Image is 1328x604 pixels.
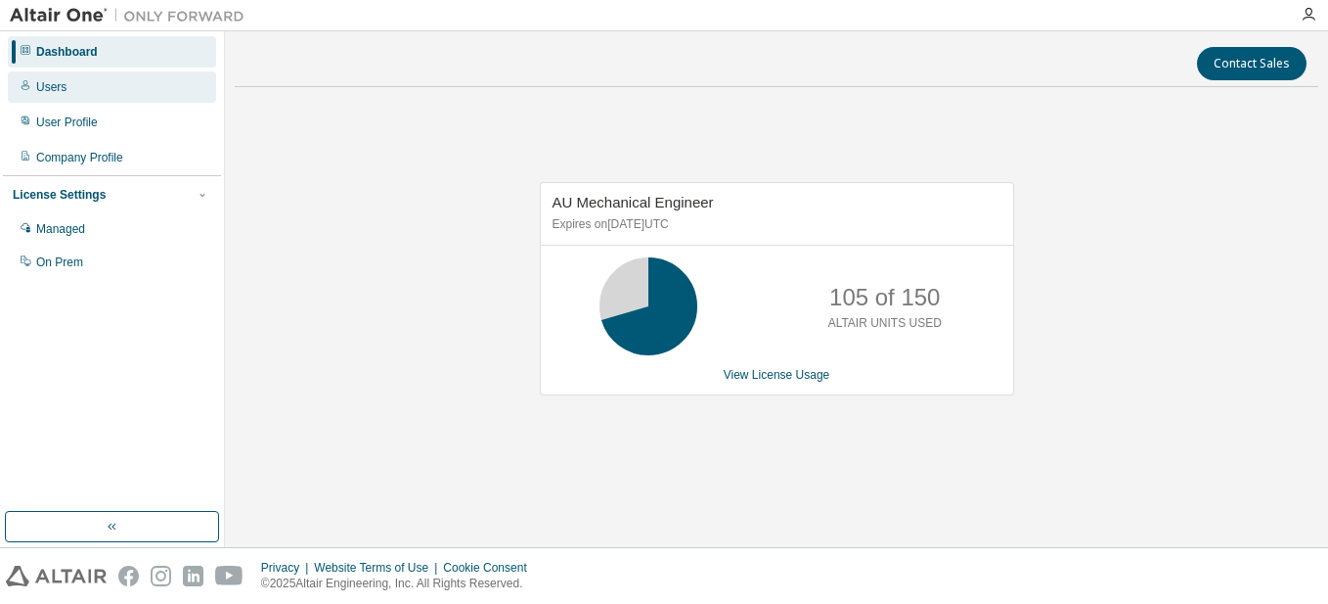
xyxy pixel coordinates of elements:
[36,115,98,130] div: User Profile
[215,566,243,586] img: youtube.svg
[828,315,942,332] p: ALTAIR UNITS USED
[261,576,539,592] p: © 2025 Altair Engineering, Inc. All Rights Reserved.
[36,44,98,60] div: Dashboard
[443,560,538,576] div: Cookie Consent
[36,221,85,237] div: Managed
[36,150,123,165] div: Company Profile
[829,281,940,314] p: 105 of 150
[183,566,203,586] img: linkedin.svg
[724,368,830,382] a: View License Usage
[6,566,107,586] img: altair_logo.svg
[118,566,139,586] img: facebook.svg
[553,194,714,210] span: AU Mechanical Engineer
[151,566,171,586] img: instagram.svg
[1197,47,1306,80] button: Contact Sales
[10,6,254,25] img: Altair One
[314,560,443,576] div: Website Terms of Use
[13,187,106,203] div: License Settings
[261,560,314,576] div: Privacy
[36,79,66,95] div: Users
[553,216,996,233] p: Expires on [DATE] UTC
[36,255,83,270] div: On Prem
